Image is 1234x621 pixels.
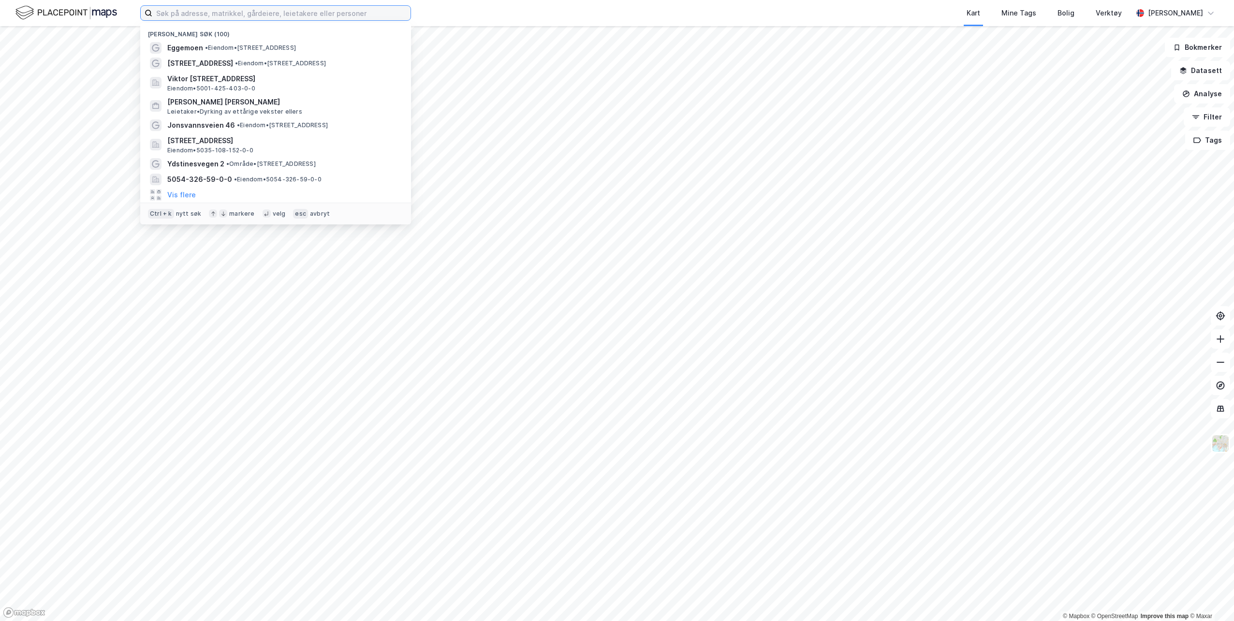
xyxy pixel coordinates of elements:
span: 5054-326-59-0-0 [167,174,232,185]
span: Område • [STREET_ADDRESS] [226,160,316,168]
div: Bolig [1058,7,1074,19]
span: Eiendom • [STREET_ADDRESS] [235,59,326,67]
span: Eiendom • 5054-326-59-0-0 [234,176,322,183]
span: Eggemoen [167,42,203,54]
div: Kart [967,7,980,19]
span: [STREET_ADDRESS] [167,135,399,147]
div: markere [229,210,254,218]
span: Viktor [STREET_ADDRESS] [167,73,399,85]
span: Eiendom • [STREET_ADDRESS] [205,44,296,52]
span: Jonsvannsveien 46 [167,119,235,131]
button: Filter [1184,107,1230,127]
span: Leietaker • Dyrking av ettårige vekster ellers [167,108,302,116]
button: Vis flere [167,189,196,201]
span: • [226,160,229,167]
div: Ctrl + k [148,209,174,219]
span: • [237,121,240,129]
span: Eiendom • [STREET_ADDRESS] [237,121,328,129]
span: [STREET_ADDRESS] [167,58,233,69]
div: avbryt [310,210,330,218]
div: Mine Tags [1001,7,1036,19]
img: Z [1211,434,1230,453]
div: Verktøy [1096,7,1122,19]
a: Improve this map [1141,613,1189,620]
div: [PERSON_NAME] [1148,7,1203,19]
div: esc [293,209,308,219]
span: • [234,176,237,183]
button: Analyse [1174,84,1230,103]
button: Bokmerker [1165,38,1230,57]
div: [PERSON_NAME] søk (100) [140,23,411,40]
button: Tags [1185,131,1230,150]
a: Mapbox [1063,613,1089,620]
a: Mapbox homepage [3,607,45,618]
span: • [235,59,238,67]
iframe: Chat Widget [1186,575,1234,621]
span: [PERSON_NAME] [PERSON_NAME] [167,96,399,108]
button: Datasett [1171,61,1230,80]
img: logo.f888ab2527a4732fd821a326f86c7f29.svg [15,4,117,21]
a: OpenStreetMap [1091,613,1138,620]
span: Eiendom • 5035-108-152-0-0 [167,147,253,154]
input: Søk på adresse, matrikkel, gårdeiere, leietakere eller personer [152,6,411,20]
span: Eiendom • 5001-425-403-0-0 [167,85,255,92]
div: nytt søk [176,210,202,218]
span: • [205,44,208,51]
div: velg [273,210,286,218]
span: Ydstinesvegen 2 [167,158,224,170]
